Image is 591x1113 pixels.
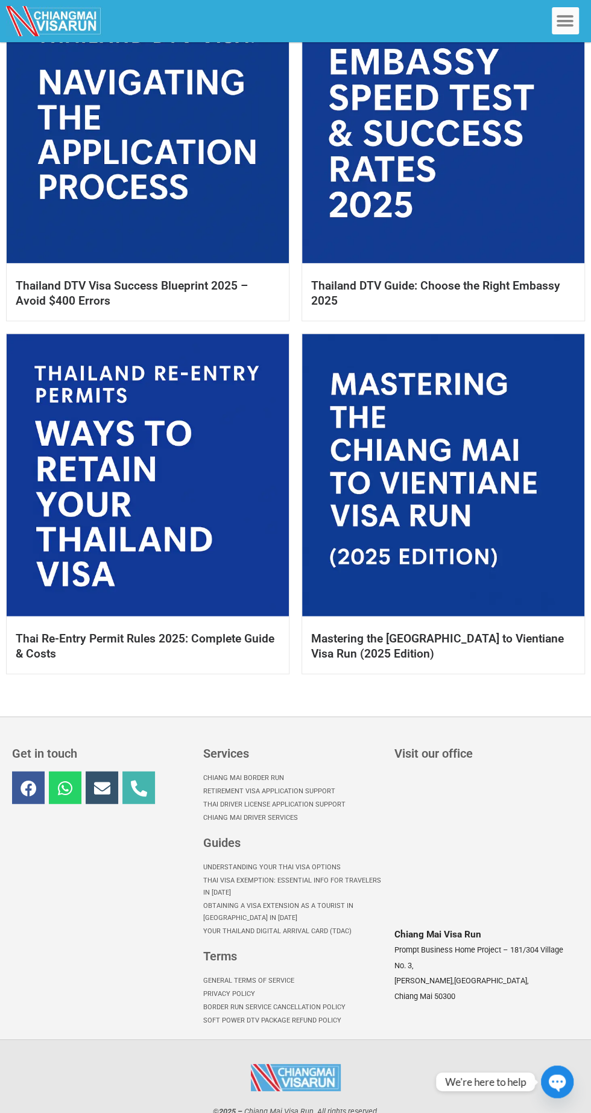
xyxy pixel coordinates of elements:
span: Prompt Business Home Project – [394,945,508,954]
h3: Visit our office [394,747,574,759]
div: Menu Toggle [552,7,579,34]
a: Your Thailand Digital Arrival Card (TDAC) [203,924,382,937]
nav: Menu [203,974,382,1027]
a: Soft Power DTV Package Refund Policy [203,1013,382,1027]
a: Thailand DTV Guide: Choose the Right Embassy 2025 [311,278,560,307]
a: Chiang Mai Border Run [203,771,382,784]
a: General Terms of Service [203,974,382,987]
h3: Terms [203,950,382,962]
nav: Menu [203,771,382,824]
a: Thai Visa Exemption: Essential Info for Travelers in [DATE] [203,874,382,899]
span: [GEOGRAPHIC_DATA], Chiang Mai 50300 [394,975,529,1000]
a: Obtaining a Visa Extension as a Tourist in [GEOGRAPHIC_DATA] in [DATE] [203,899,382,924]
a: Border Run Service Cancellation Policy [203,1000,382,1013]
a: Mastering the [GEOGRAPHIC_DATA] to Vientiane Visa Run (2025 Edition) [311,631,564,660]
a: Thai Re-Entry Permit Rules 2025: Complete Guide & Costs [16,631,274,660]
a: Privacy Policy [203,987,382,1000]
span: 181/304 Village No. 3, [PERSON_NAME], [394,945,563,985]
a: Chiang Mai Driver Services [203,811,382,824]
span: Chiang Mai Visa Run [394,928,481,939]
h3: Get in touch [12,747,191,759]
a: Retirement Visa Application Support [203,784,382,797]
a: Thai Driver License Application Support [203,797,382,811]
a: Thailand DTV Visa Success Blueprint 2025 – Avoid $400 Errors [16,278,248,307]
h3: Guides [203,836,382,848]
nav: Menu [203,860,382,937]
a: Understanding Your Thai Visa options [203,860,382,874]
h3: Services [203,747,382,759]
